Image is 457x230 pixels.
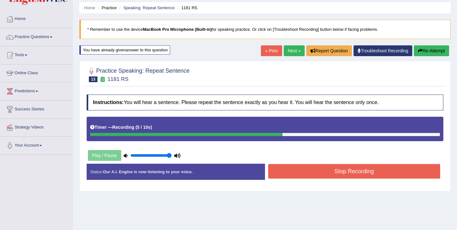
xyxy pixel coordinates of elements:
[96,5,116,11] li: Practice
[414,45,449,56] button: Re-Attempt
[93,100,124,105] b: Instructions:
[112,125,134,130] b: Recording
[99,76,106,82] small: Exam occurring question
[0,82,73,98] a: Predictions
[137,125,151,130] b: 5 / 10s
[0,28,73,44] a: Practice Questions
[87,66,189,82] h2: Practice Speaking: Repeat Sentence
[108,76,129,82] small: 1181 RS
[0,10,73,26] a: Home
[136,125,137,130] b: (
[123,5,175,10] a: Speaking: Repeat Sentence
[87,95,443,110] h4: You will hear a sentence. Please repeat the sentence exactly as you hear it. You will hear the se...
[103,169,193,174] strong: Our A.I. Engine is now listening to your voice.
[87,164,265,180] div: Status:
[79,20,451,39] blockquote: * Remember to use the device for speaking practice. Or click on [Troubleshoot Recording] button b...
[176,5,197,11] li: 1181 RS
[284,45,305,56] a: Next »
[79,45,170,55] div: You have already given answer to this question
[143,27,212,32] b: MacBook Pro Microphone (Built-in)
[0,46,73,62] a: Tests
[0,101,73,116] a: Success Stories
[89,76,97,82] span: 13
[0,137,73,153] a: Your Account
[0,64,73,80] a: Online Class
[306,45,352,56] button: Report Question
[90,125,152,130] h5: Timer —
[84,5,95,10] a: Home
[261,45,282,56] a: « Prev
[150,125,152,130] b: )
[268,164,440,179] button: Stop Recording
[354,45,412,56] a: Troubleshoot Recording
[0,119,73,135] a: Strategy Videos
